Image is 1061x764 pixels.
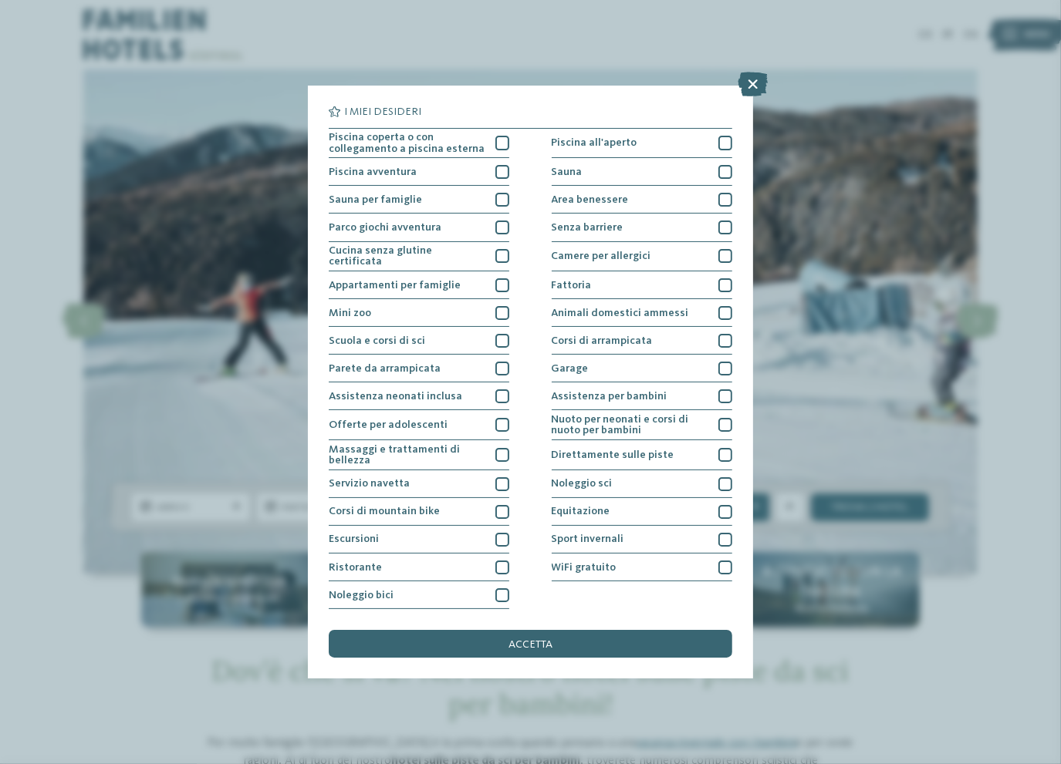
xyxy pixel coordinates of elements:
span: Direttamente sulle piste [552,449,674,460]
span: Piscina coperta o con collegamento a piscina esterna [329,132,485,154]
span: Camere per allergici [552,251,651,261]
span: Escursioni [329,533,379,544]
span: Fattoria [552,280,592,291]
span: Piscina all'aperto [552,137,637,148]
span: Cucina senza glutine certificata [329,245,485,268]
span: Sport invernali [552,533,624,544]
span: Piscina avventura [329,167,417,177]
span: Assistenza per bambini [552,391,667,402]
span: Offerte per adolescenti [329,419,448,430]
span: Sauna [552,167,583,177]
span: Parete da arrampicata [329,363,441,374]
span: Massaggi e trattamenti di bellezza [329,444,485,466]
span: I miei desideri [344,106,421,117]
span: Corsi di mountain bike [329,506,440,517]
span: Appartamenti per famiglie [329,280,461,291]
span: Parco giochi avventura [329,222,441,233]
span: Assistenza neonati inclusa [329,391,462,402]
span: Garage [552,363,589,374]
span: Noleggio sci [552,478,613,489]
span: Equitazione [552,506,610,517]
span: Scuola e corsi di sci [329,335,425,346]
span: accetta [509,639,552,650]
span: Area benessere [552,194,629,205]
span: Senza barriere [552,222,623,233]
span: WiFi gratuito [552,562,617,573]
span: Corsi di arrampicata [552,335,653,346]
span: Animali domestici ammessi [552,308,689,318]
span: Sauna per famiglie [329,194,422,205]
span: Mini zoo [329,308,371,318]
span: Nuoto per neonati e corsi di nuoto per bambini [552,414,708,436]
span: Noleggio bici [329,590,394,601]
span: Ristorante [329,562,382,573]
span: Servizio navetta [329,478,410,489]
